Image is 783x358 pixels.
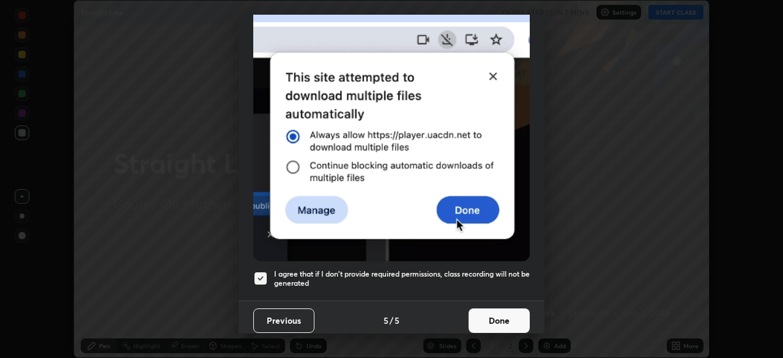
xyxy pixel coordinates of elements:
[395,314,399,327] h4: 5
[274,269,530,288] h5: I agree that if I don't provide required permissions, class recording will not be generated
[469,308,530,333] button: Done
[253,308,314,333] button: Previous
[390,314,393,327] h4: /
[384,314,388,327] h4: 5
